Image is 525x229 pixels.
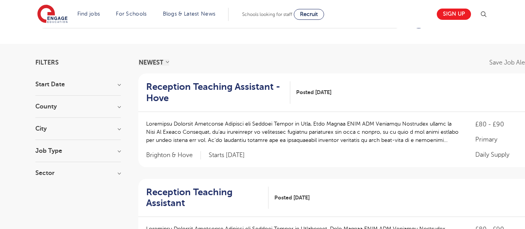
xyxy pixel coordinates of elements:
[209,151,245,159] p: Starts [DATE]
[274,194,310,202] span: Posted [DATE]
[77,11,100,17] a: Find jobs
[146,120,460,144] p: Loremipsu Dolorsit Ametconse Adipisci eli Seddoei Tempor in Utla, Etdo Magnaa ENIM ADM Veniamqu N...
[163,11,216,17] a: Blogs & Latest News
[296,88,331,96] span: Posted [DATE]
[437,9,471,20] a: Sign up
[35,126,121,132] h3: City
[35,170,121,176] h3: Sector
[35,59,59,66] span: Filters
[35,81,121,87] h3: Start Date
[146,151,201,159] span: Brighton & Hove
[35,103,121,110] h3: County
[146,81,291,104] a: Reception Teaching Assistant - Hove
[35,148,121,154] h3: Job Type
[242,12,292,17] span: Schools looking for staff
[146,81,284,104] h2: Reception Teaching Assistant - Hove
[146,187,269,209] a: Reception Teaching Assistant
[146,187,262,209] h2: Reception Teaching Assistant
[116,11,147,17] a: For Schools
[37,5,68,24] img: Engage Education
[294,9,324,20] a: Recruit
[300,11,318,17] span: Recruit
